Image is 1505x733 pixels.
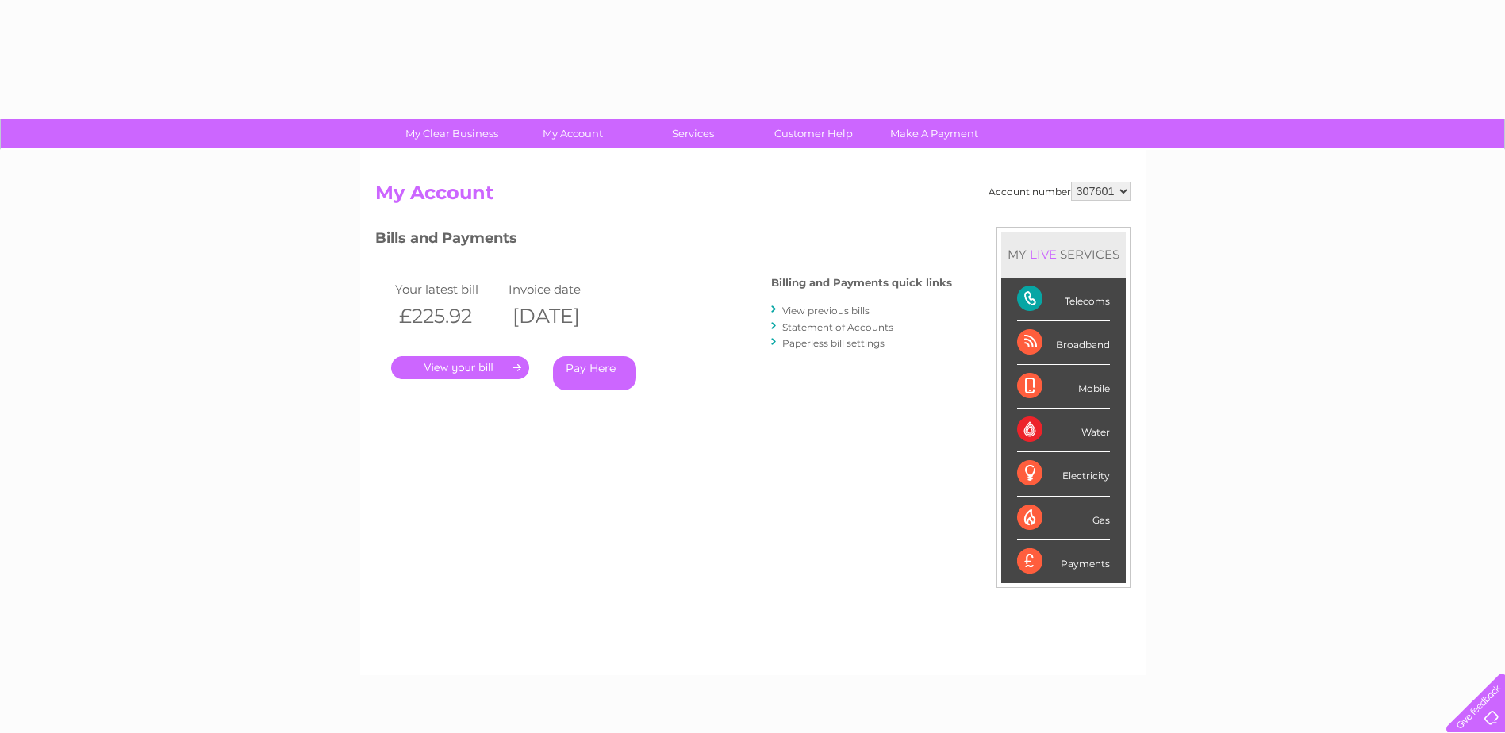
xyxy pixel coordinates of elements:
[1017,278,1110,321] div: Telecoms
[748,119,879,148] a: Customer Help
[628,119,758,148] a: Services
[391,278,505,300] td: Your latest bill
[507,119,638,148] a: My Account
[505,278,619,300] td: Invoice date
[391,356,529,379] a: .
[782,305,870,317] a: View previous bills
[1001,232,1126,277] div: MY SERVICES
[869,119,1000,148] a: Make A Payment
[782,321,893,333] a: Statement of Accounts
[1027,247,1060,262] div: LIVE
[553,356,636,390] a: Pay Here
[782,337,885,349] a: Paperless bill settings
[771,277,952,289] h4: Billing and Payments quick links
[989,182,1131,201] div: Account number
[375,227,952,255] h3: Bills and Payments
[386,119,517,148] a: My Clear Business
[1017,365,1110,409] div: Mobile
[1017,452,1110,496] div: Electricity
[505,300,619,332] th: [DATE]
[375,182,1131,212] h2: My Account
[1017,321,1110,365] div: Broadband
[391,300,505,332] th: £225.92
[1017,409,1110,452] div: Water
[1017,540,1110,583] div: Payments
[1017,497,1110,540] div: Gas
